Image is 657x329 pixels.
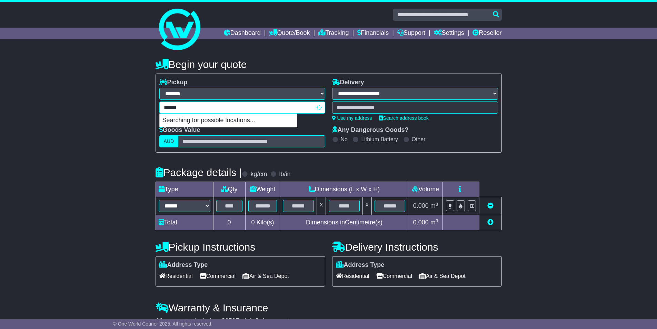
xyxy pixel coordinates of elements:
span: 0 [251,219,255,226]
sup: 3 [436,202,438,207]
div: All our quotes include a $ FreightSafe warranty. [156,317,502,325]
label: Address Type [336,261,385,269]
span: Commercial [376,271,412,281]
span: m [430,219,438,226]
h4: Pickup Instructions [156,241,325,253]
td: x [362,197,371,215]
a: Tracking [318,28,349,39]
a: Settings [434,28,464,39]
typeahead: Please provide city [159,101,325,114]
label: Goods Value [159,126,200,134]
span: Air & Sea Depot [419,271,466,281]
a: Reseller [472,28,501,39]
label: Lithium Battery [361,136,398,143]
label: Pickup [159,79,188,86]
span: © One World Courier 2025. All rights reserved. [113,321,213,327]
span: 0.000 [413,219,429,226]
h4: Package details | [156,167,242,178]
span: Residential [336,271,369,281]
td: 0 [213,215,245,230]
a: Add new item [487,219,494,226]
a: Remove this item [487,202,494,209]
td: Type [156,182,213,197]
span: Commercial [200,271,236,281]
span: 250 [225,317,236,324]
span: Air & Sea Depot [242,271,289,281]
td: Weight [245,182,280,197]
span: Residential [159,271,193,281]
td: Dimensions (L x W x H) [280,182,408,197]
label: lb/in [279,171,290,178]
label: AUD [159,135,179,147]
h4: Begin your quote [156,59,502,70]
a: Quote/Book [269,28,310,39]
span: m [430,202,438,209]
sup: 3 [436,218,438,223]
p: Searching for possible locations... [160,114,297,127]
a: Dashboard [224,28,261,39]
td: Kilo(s) [245,215,280,230]
label: No [341,136,348,143]
td: Qty [213,182,245,197]
td: x [317,197,326,215]
label: Address Type [159,261,208,269]
h4: Warranty & Insurance [156,302,502,313]
td: Volume [408,182,443,197]
a: Use my address [332,115,372,121]
label: Any Dangerous Goods? [332,126,409,134]
td: Total [156,215,213,230]
td: Dimensions in Centimetre(s) [280,215,408,230]
span: 0.000 [413,202,429,209]
a: Financials [357,28,389,39]
a: Search address book [379,115,429,121]
label: Other [412,136,426,143]
label: Delivery [332,79,364,86]
h4: Delivery Instructions [332,241,502,253]
label: kg/cm [250,171,267,178]
a: Support [397,28,425,39]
